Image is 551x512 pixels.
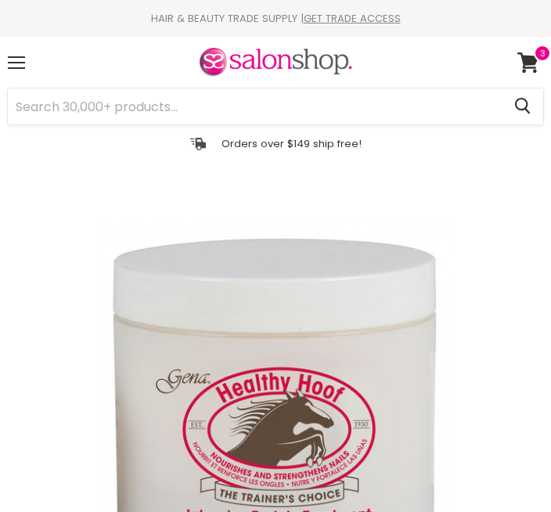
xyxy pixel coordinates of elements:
button: Search [502,88,543,124]
form: Product [7,88,544,125]
a: GET TRADE ACCESS [304,11,401,26]
p: Orders over $149 ship free! [221,137,362,150]
input: Search [8,88,502,124]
